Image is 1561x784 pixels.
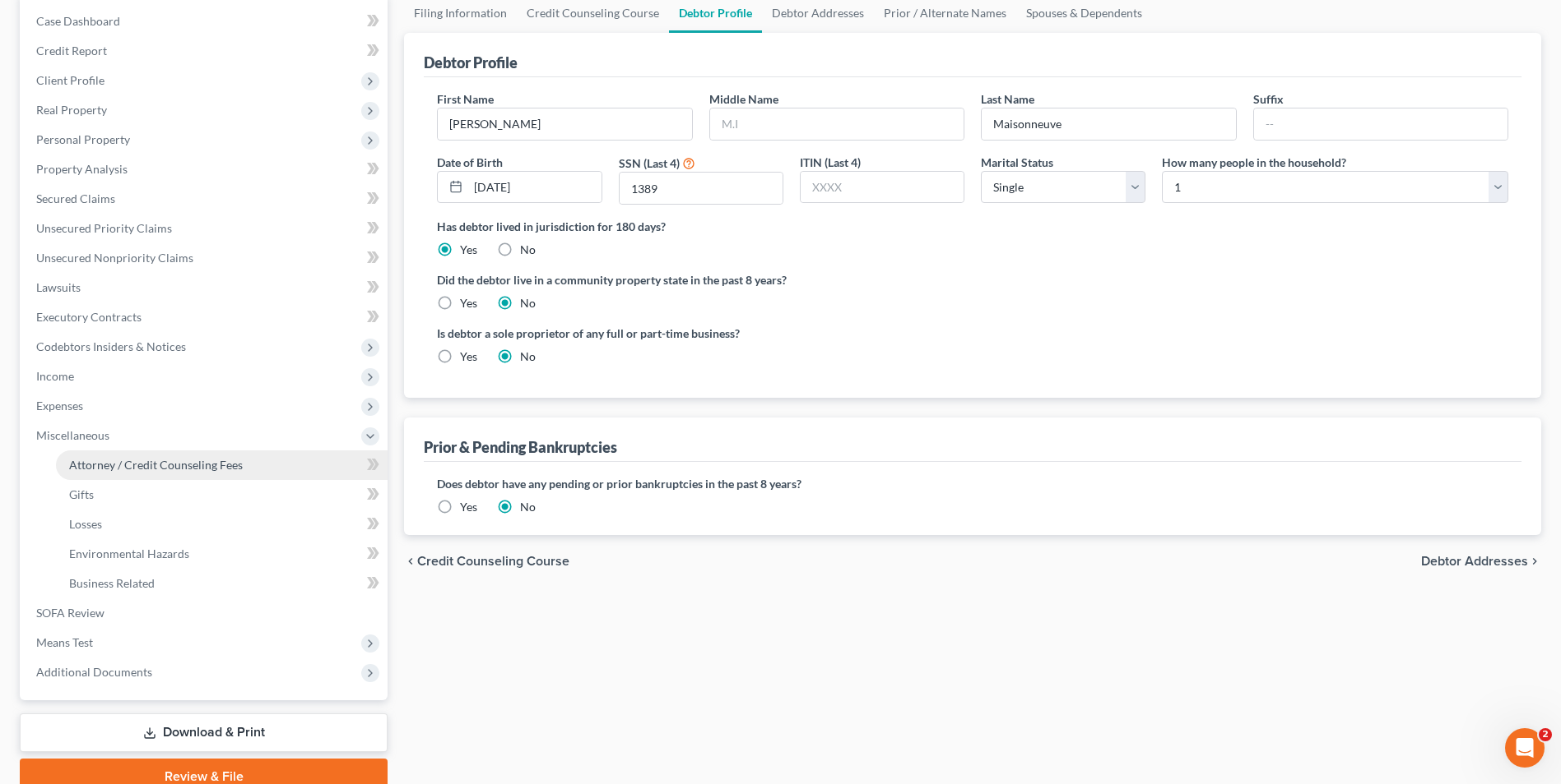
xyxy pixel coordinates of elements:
span: Property Analysis [36,162,128,176]
span: Income [36,369,74,383]
a: Unsecured Nonpriority Claims [23,243,388,273]
button: chevron_left Credit Counseling Course [404,555,569,568]
div: Prior & Pending Bankruptcies [424,437,617,457]
span: Unsecured Priority Claims [36,221,172,235]
span: Client Profile [36,73,105,87]
input: -- [982,108,1235,140]
label: How many people in the household? [1162,154,1346,171]
a: Lawsuits [23,273,388,302]
a: Download & Print [20,713,388,752]
label: No [520,295,536,311]
span: SOFA Review [36,606,105,620]
span: Gifts [69,487,94,501]
label: Suffix [1253,90,1284,108]
label: Last Name [981,90,1034,108]
input: M.I [710,108,964,140]
button: Debtor Addresses chevron_right [1421,555,1541,568]
a: Secured Claims [23,184,388,214]
span: Losses [69,517,102,531]
label: ITIN (Last 4) [800,154,861,171]
input: -- [438,108,691,140]
label: No [520,348,536,365]
label: Does debtor have any pending or prior bankruptcies in the past 8 years? [437,475,1508,492]
label: Middle Name [709,90,778,108]
span: Secured Claims [36,191,115,205]
span: Attorney / Credit Counseling Fees [69,458,243,472]
span: Additional Documents [36,665,152,679]
a: Attorney / Credit Counseling Fees [56,450,388,480]
a: SOFA Review [23,598,388,628]
a: Case Dashboard [23,7,388,36]
span: Environmental Hazards [69,546,189,560]
label: Is debtor a sole proprietor of any full or part-time business? [437,325,964,342]
i: chevron_right [1528,555,1541,568]
a: Environmental Hazards [56,539,388,569]
label: Yes [460,242,477,258]
label: Yes [460,499,477,515]
label: Marital Status [981,154,1053,171]
span: Executory Contracts [36,310,142,324]
span: Lawsuits [36,280,81,294]
a: Property Analysis [23,154,388,184]
span: Real Property [36,103,107,117]
a: Business Related [56,569,388,598]
label: Did the debtor live in a community property state in the past 8 years? [437,271,1508,288]
a: Unsecured Priority Claims [23,214,388,243]
a: Losses [56,510,388,539]
label: No [520,242,536,258]
label: Date of Birth [437,154,503,171]
span: Case Dashboard [36,14,120,28]
span: Codebtors Insiders & Notices [36,339,186,353]
i: chevron_left [404,555,417,568]
span: Personal Property [36,132,130,146]
span: Business Related [69,576,155,590]
label: Has debtor lived in jurisdiction for 180 days? [437,218,1508,235]
span: 2 [1539,728,1552,741]
span: Miscellaneous [36,428,109,442]
iframe: Intercom live chat [1505,728,1545,768]
span: Unsecured Nonpriority Claims [36,251,193,265]
div: Debtor Profile [424,53,518,72]
span: Debtor Addresses [1421,555,1528,568]
a: Gifts [56,480,388,510]
span: Credit Report [36,44,107,58]
label: SSN (Last 4) [619,154,680,172]
input: XXXX [801,172,964,203]
input: -- [1254,108,1508,140]
span: Means Test [36,635,93,649]
a: Executory Contracts [23,302,388,332]
a: Credit Report [23,36,388,66]
input: MM/DD/YYYY [468,172,601,203]
label: First Name [437,90,494,108]
label: No [520,499,536,515]
span: Expenses [36,399,83,413]
label: Yes [460,295,477,311]
label: Yes [460,348,477,365]
span: Credit Counseling Course [417,555,569,568]
input: XXXX [620,173,783,204]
